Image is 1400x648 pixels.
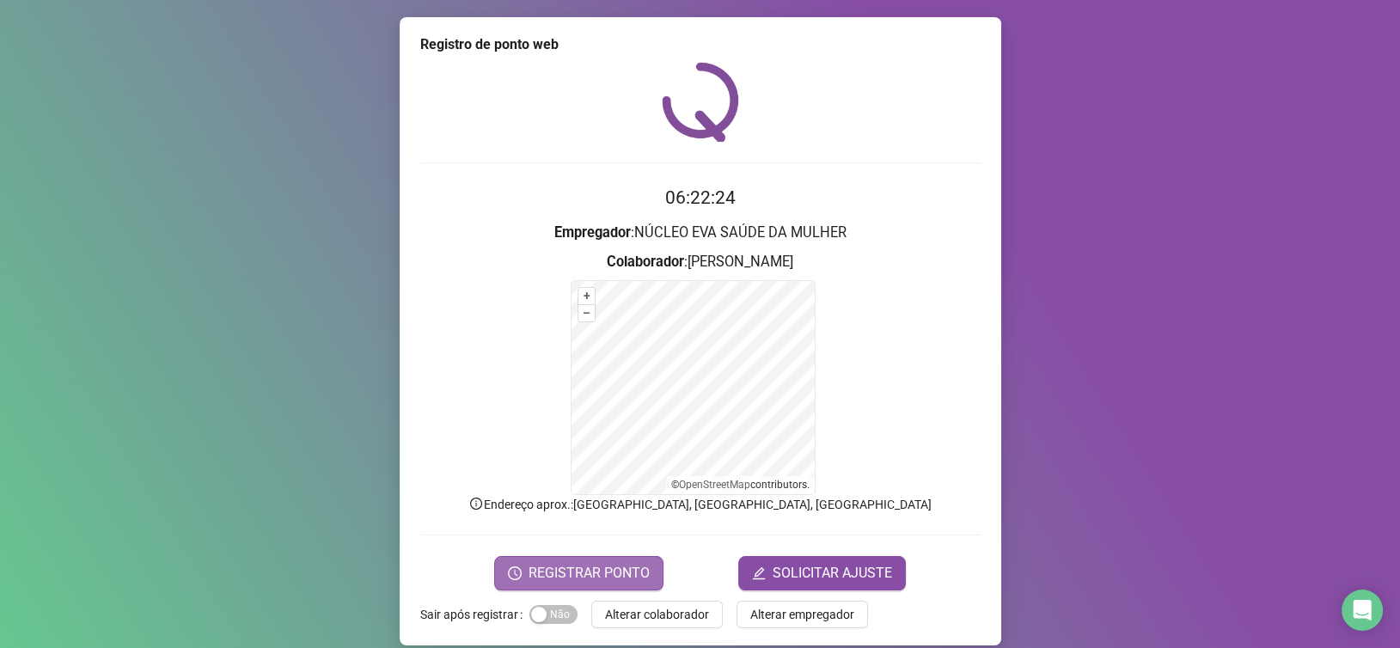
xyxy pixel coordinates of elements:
span: SOLICITAR AJUSTE [773,563,892,584]
span: clock-circle [508,566,522,580]
h3: : [PERSON_NAME] [420,251,981,273]
button: Alterar empregador [737,601,868,628]
button: + [578,288,595,304]
strong: Empregador [554,224,631,241]
span: Alterar colaborador [605,605,709,624]
span: REGISTRAR PONTO [529,563,650,584]
h3: : NÚCLEO EVA SAÚDE DA MULHER [420,222,981,244]
span: Alterar empregador [750,605,854,624]
div: Open Intercom Messenger [1342,590,1383,631]
strong: Colaborador [607,254,684,270]
img: QRPoint [662,62,739,142]
label: Sair após registrar [420,601,529,628]
button: REGISTRAR PONTO [494,556,663,590]
span: info-circle [468,496,484,511]
li: © contributors. [671,479,810,491]
button: Alterar colaborador [591,601,723,628]
button: – [578,305,595,321]
p: Endereço aprox. : [GEOGRAPHIC_DATA], [GEOGRAPHIC_DATA], [GEOGRAPHIC_DATA] [420,495,981,514]
div: Registro de ponto web [420,34,981,55]
button: editSOLICITAR AJUSTE [738,556,906,590]
a: OpenStreetMap [679,479,750,491]
time: 06:22:24 [665,187,736,208]
span: edit [752,566,766,580]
